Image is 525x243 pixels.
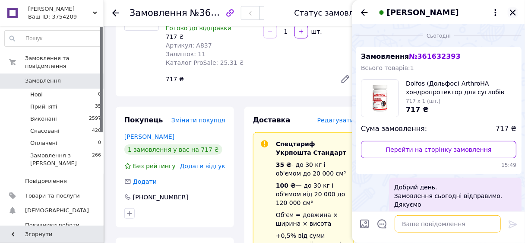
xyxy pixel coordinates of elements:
[361,80,398,117] img: 6540478776_w100_h100_dolfos-dolfos-arthroha.jpg
[359,7,370,18] button: Назад
[162,73,333,85] div: 717 ₴
[95,103,101,111] span: 35
[496,124,516,134] span: 717 ₴
[112,9,119,17] div: Повернутися назад
[294,9,374,17] div: Статус замовлення
[30,127,60,135] span: Скасовані
[276,161,291,168] span: 35 ₴
[361,141,516,158] a: Перейти на сторінку замовлення
[98,139,101,147] span: 0
[130,8,187,18] span: Замовлення
[30,115,57,123] span: Виконані
[166,51,206,58] span: Залишок: 11
[309,27,323,36] div: шт.
[376,218,388,230] button: Відкрити шаблони відповідей
[28,5,93,13] span: ELO Шоп
[406,79,516,96] span: Dolfos (Дольфос) ArthroHA хондропротектор для суглобів собак, 60 табл.
[276,181,347,207] div: — до 30 кг і об'ємом від 20 000 до 120 000 см³
[276,182,296,189] span: 100 ₴
[423,32,454,40] span: Сьогодні
[166,59,244,66] span: Каталог ProSale: 25.31 ₴
[25,177,67,185] span: Повідомлення
[394,183,503,209] span: Добрий день. Замовлення сьогодні відправимо. Дякуємо
[361,162,516,169] span: 15:49 12.09.2025
[30,139,57,147] span: Оплачені
[98,91,101,99] span: 0
[124,116,163,124] span: Покупець
[361,64,414,71] span: Всього товарів: 1
[132,193,189,201] div: [PHONE_NUMBER]
[25,192,80,200] span: Товари та послуги
[92,152,101,167] span: 266
[89,115,101,123] span: 2597
[361,52,461,61] span: Замовлення
[25,54,104,70] span: Замовлення та повідомлення
[406,98,440,104] span: 717 x 1 (шт.)
[28,13,104,21] div: Ваш ID: 3754209
[361,124,427,134] span: Сума замовлення:
[166,42,212,49] span: Артикул: A837
[180,163,225,169] span: Додати відгук
[317,117,354,124] span: Редагувати
[493,211,508,218] span: 15:49 12.09.2025
[166,32,256,41] div: 717 ₴
[387,7,459,18] span: [PERSON_NAME]
[166,25,231,32] span: Готово до відправки
[276,211,347,228] div: Об'єм = довжина × ширина × висота
[253,116,291,124] span: Доставка
[276,160,347,178] div: - до 30 кг і об'ємом до 20 000 см³
[409,52,460,61] span: № 361632393
[30,152,92,167] span: Замовлення з [PERSON_NAME]
[30,103,57,111] span: Прийняті
[337,70,354,88] a: Редагувати
[133,178,157,185] span: Додати
[376,7,501,18] button: [PERSON_NAME]
[92,127,101,135] span: 426
[25,207,89,214] span: [DEMOGRAPHIC_DATA]
[5,31,101,46] input: Пошук
[276,141,346,156] span: Спецтариф Укрпошта Стандарт
[133,163,176,169] span: Без рейтингу
[30,91,43,99] span: Нові
[25,77,61,85] span: Замовлення
[190,7,251,18] span: №361632393
[508,7,518,18] button: Закрити
[356,31,522,40] div: 12.09.2025
[406,106,429,114] span: 717 ₴
[25,221,80,237] span: Показники роботи компанії
[171,117,225,124] span: Змінити покупця
[124,133,174,140] a: [PERSON_NAME]
[124,144,222,155] div: 1 замовлення у вас на 717 ₴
